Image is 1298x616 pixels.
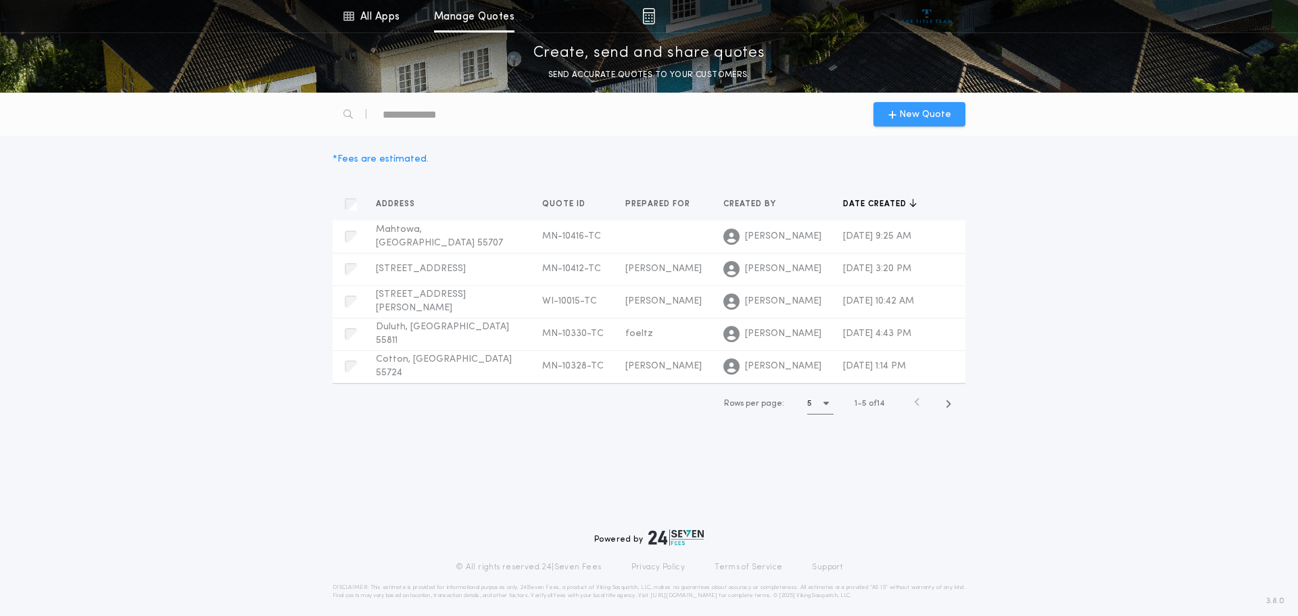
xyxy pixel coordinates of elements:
[807,393,834,414] button: 5
[745,327,821,341] span: [PERSON_NAME]
[745,262,821,276] span: [PERSON_NAME]
[812,562,842,573] a: Support
[376,322,509,346] span: Duluth, [GEOGRAPHIC_DATA] 55811
[715,562,782,573] a: Terms of Service
[843,199,909,210] span: Date created
[625,329,653,339] span: foeltz
[376,224,503,248] span: Mahtowa, [GEOGRAPHIC_DATA] 55707
[843,197,917,211] button: Date created
[642,8,655,24] img: img
[376,289,466,313] span: [STREET_ADDRESS][PERSON_NAME]
[807,397,812,410] h1: 5
[745,230,821,243] span: [PERSON_NAME]
[873,102,965,126] button: New Quote
[333,584,965,600] p: DISCLAIMER: This estimate is provided for informational purposes only. 24|Seven Fees, a product o...
[650,593,717,598] a: [URL][DOMAIN_NAME]
[1266,595,1284,607] span: 3.8.0
[631,562,686,573] a: Privacy Policy
[723,199,779,210] span: Created by
[542,264,601,274] span: MN-10412-TC
[745,295,821,308] span: [PERSON_NAME]
[723,197,786,211] button: Created by
[843,231,911,241] span: [DATE] 9:25 AM
[456,562,602,573] p: © All rights reserved. 24|Seven Fees
[843,296,914,306] span: [DATE] 10:42 AM
[625,199,693,210] span: Prepared for
[745,360,821,373] span: [PERSON_NAME]
[542,361,604,371] span: MN-10328-TC
[843,329,911,339] span: [DATE] 4:43 PM
[376,199,418,210] span: Address
[899,108,951,122] span: New Quote
[542,197,596,211] button: Quote ID
[843,264,911,274] span: [DATE] 3:20 PM
[625,361,702,371] span: [PERSON_NAME]
[648,529,704,546] img: logo
[902,9,953,23] img: vs-icon
[625,264,702,274] span: [PERSON_NAME]
[855,400,857,408] span: 1
[548,68,750,82] p: SEND ACCURATE QUOTES TO YOUR CUSTOMERS.
[542,296,597,306] span: WI-10015-TC
[333,152,429,166] div: * Fees are estimated.
[594,529,704,546] div: Powered by
[376,354,512,378] span: Cotton, [GEOGRAPHIC_DATA] 55724
[869,398,884,410] span: of 14
[724,400,784,408] span: Rows per page:
[542,199,588,210] span: Quote ID
[376,197,425,211] button: Address
[862,400,867,408] span: 5
[542,231,601,241] span: MN-10416-TC
[625,296,702,306] span: [PERSON_NAME]
[542,329,604,339] span: MN-10330-TC
[843,361,906,371] span: [DATE] 1:14 PM
[533,43,765,64] p: Create, send and share quotes
[376,264,466,274] span: [STREET_ADDRESS]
